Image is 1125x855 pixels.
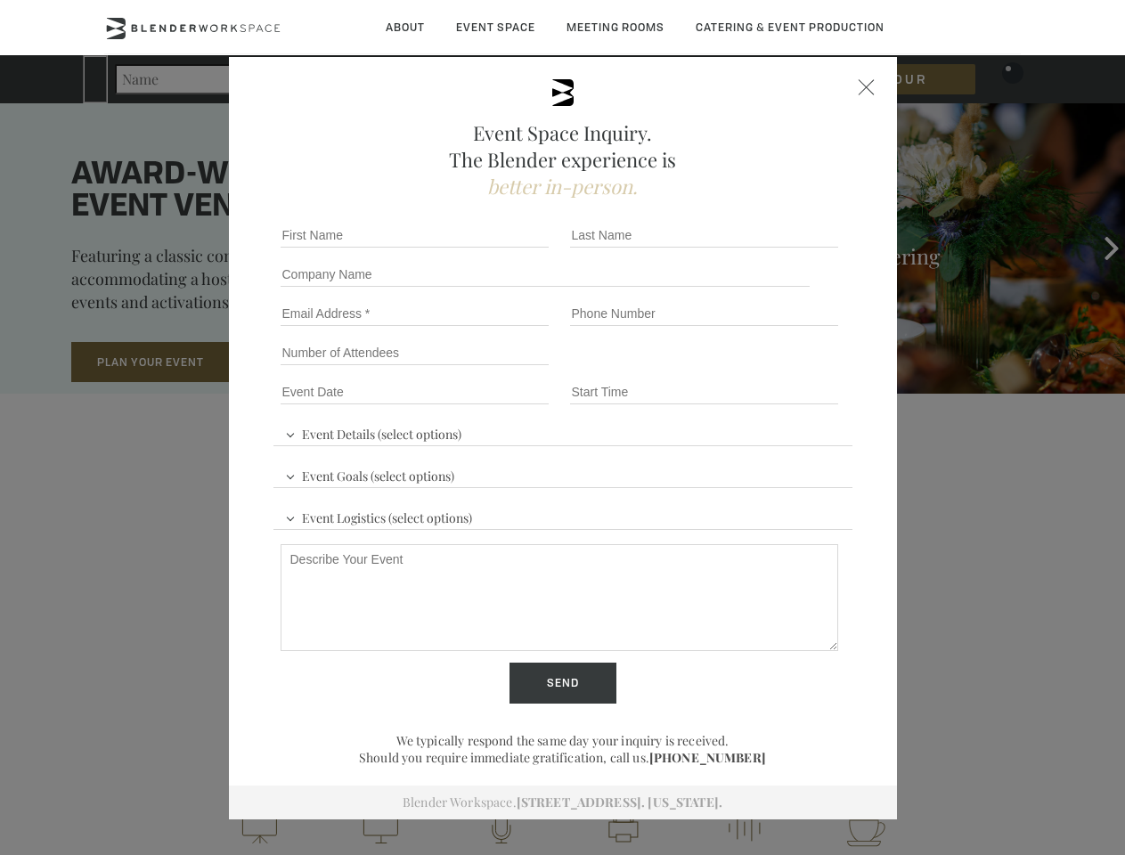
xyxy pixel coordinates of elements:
input: Last Name [570,223,838,248]
input: Phone Number [570,301,838,326]
input: Event Date [281,379,549,404]
input: Email Address * [281,301,549,326]
input: Number of Attendees [281,340,549,365]
div: Blender Workspace. [229,786,897,819]
a: [STREET_ADDRESS]. [US_STATE]. [517,794,722,810]
p: We typically respond the same day your inquiry is received. [273,732,852,749]
span: better in-person. [487,173,638,199]
p: Should you require immediate gratification, call us. [273,749,852,766]
input: Company Name [281,262,811,287]
input: Send [510,663,616,704]
span: Event Goals (select options) [281,460,459,487]
h2: Event Space Inquiry. The Blender experience is [273,119,852,199]
input: Start Time [570,379,838,404]
span: Event Details (select options) [281,419,466,445]
input: First Name [281,223,549,248]
span: Event Logistics (select options) [281,502,477,529]
a: [PHONE_NUMBER] [649,749,766,766]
